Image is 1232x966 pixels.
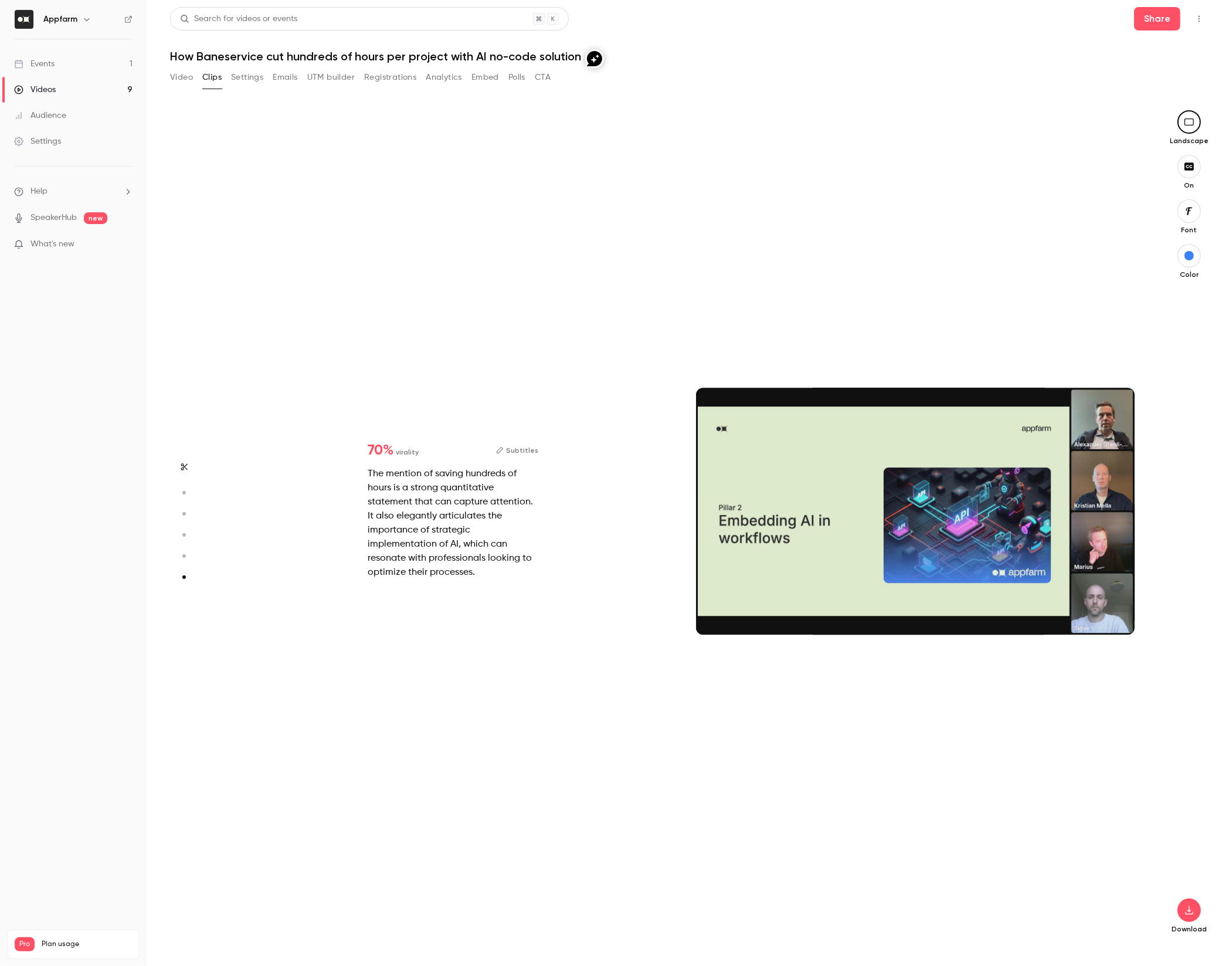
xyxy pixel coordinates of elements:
span: Plan usage [42,940,132,949]
span: Help [30,185,47,198]
h1: How Baneservice cut hundreds of hours per project with AI no-code solution [170,49,1209,63]
span: virality [396,447,419,457]
button: Clips [202,68,222,87]
p: Font [1170,225,1208,235]
p: Download [1170,924,1208,934]
button: Registrations [364,68,416,87]
button: UTM builder [307,68,355,87]
p: On [1170,181,1208,190]
div: Search for videos or events [180,13,297,25]
button: Share [1134,7,1180,30]
button: Analytics [426,68,462,87]
li: help-dropdown-opener [14,185,133,198]
div: Videos [14,84,56,96]
h6: Appfarm [43,13,77,25]
button: Embed [471,68,499,87]
button: Polls [508,68,525,87]
button: Top Bar Actions [1190,9,1209,28]
p: Color [1170,270,1208,279]
img: Appfarm [15,10,33,29]
div: Events [14,58,55,70]
iframe: Noticeable Trigger [118,239,133,250]
button: Emails [273,68,297,87]
button: Settings [231,68,263,87]
div: Settings [14,135,61,147]
p: Landscape [1170,136,1209,145]
button: Subtitles [496,443,538,457]
span: What's new [30,238,74,250]
button: CTA [535,68,551,87]
div: Audience [14,110,66,121]
a: SpeakerHub [30,212,77,224]
button: Video [170,68,193,87]
span: Pro [15,937,35,951]
div: The mention of saving hundreds of hours is a strong quantitative statement that can capture atten... [368,467,538,579]
span: 70 % [368,443,393,457]
span: new [84,212,107,224]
